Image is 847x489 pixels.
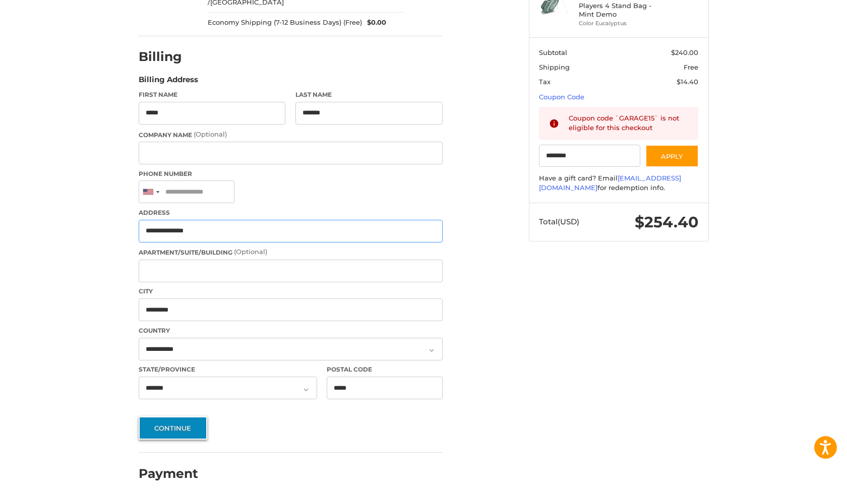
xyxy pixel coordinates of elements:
[764,462,847,489] iframe: Google Customer Reviews
[194,130,227,138] small: (Optional)
[139,416,207,440] button: Continue
[539,173,698,193] div: Have a gift card? Email for redemption info.
[539,217,579,226] span: Total (USD)
[208,18,362,28] span: Economy Shipping (7-12 Business Days) (Free)
[139,365,317,374] label: State/Province
[635,213,698,231] span: $254.40
[139,130,443,140] label: Company Name
[539,93,584,101] a: Coupon Code
[139,466,198,481] h2: Payment
[539,78,551,86] span: Tax
[139,326,443,335] label: Country
[139,169,443,178] label: Phone Number
[139,90,286,99] label: First Name
[139,287,443,296] label: City
[569,113,689,133] div: Coupon code `GARAGE15` is not eligible for this checkout
[539,48,567,56] span: Subtotal
[684,63,698,71] span: Free
[139,208,443,217] label: Address
[139,181,162,203] div: United States: +1
[327,365,443,374] label: Postal Code
[362,18,386,28] span: $0.00
[139,74,198,90] legend: Billing Address
[295,90,443,99] label: Last Name
[671,48,698,56] span: $240.00
[139,247,443,257] label: Apartment/Suite/Building
[139,49,198,65] h2: Billing
[539,145,640,167] input: Gift Certificate or Coupon Code
[234,248,267,256] small: (Optional)
[645,145,699,167] button: Apply
[539,63,570,71] span: Shipping
[677,78,698,86] span: $14.40
[579,19,656,28] li: Color Eucalyptus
